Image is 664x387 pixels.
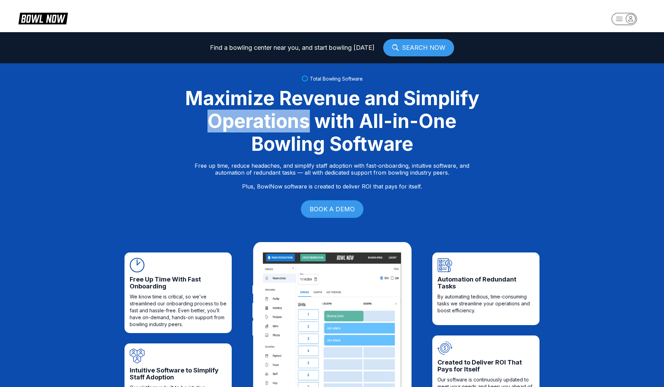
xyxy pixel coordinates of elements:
span: Free Up Time With Fast Onboarding [130,276,227,290]
span: Intuitive Software to Simplify Staff Adoption [130,367,227,381]
p: Free up time, reduce headaches, and simplify staff adoption with fast-onboarding, intuitive softw... [195,162,469,190]
span: Total Bowling Software [310,76,363,82]
span: Automation of Redundant Tasks [437,276,534,290]
span: Created to Deliver ROI That Pays for Itself [437,359,534,373]
span: By automating tedious, time-consuming tasks we streamline your operations and boost efficiency. [437,293,534,314]
a: BOOK A DEMO [301,200,363,218]
span: We know time is critical, so we’ve streamlined our onboarding process to be fast and hassle-free.... [130,293,227,328]
span: Find a bowling center near you, and start bowling [DATE] [210,44,375,51]
a: SEARCH NOW [383,39,454,56]
div: Maximize Revenue and Simplify Operations with All-in-One Bowling Software [176,87,488,155]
